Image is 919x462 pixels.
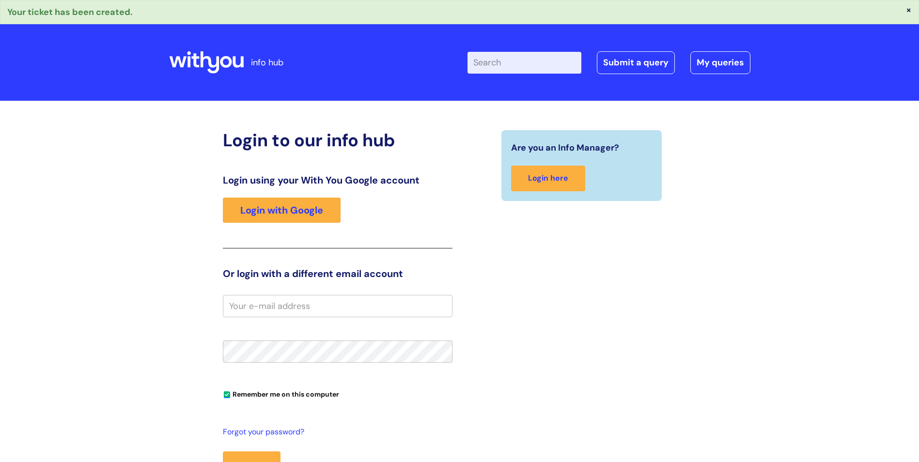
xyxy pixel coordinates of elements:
input: Your e-mail address [223,295,452,317]
p: info hub [251,55,283,70]
a: Forgot your password? [223,425,448,439]
a: Login here [511,166,585,191]
h3: Or login with a different email account [223,268,452,279]
label: Remember me on this computer [223,388,339,399]
div: You can uncheck this option if you're logging in from a shared device [223,386,452,401]
a: Submit a query [597,51,675,74]
a: Login with Google [223,198,341,223]
h2: Login to our info hub [223,130,452,151]
span: Are you an Info Manager? [511,140,619,155]
h3: Login using your With You Google account [223,174,452,186]
input: Search [467,52,581,73]
button: × [906,5,912,14]
input: Remember me on this computer [224,392,230,398]
a: My queries [690,51,750,74]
